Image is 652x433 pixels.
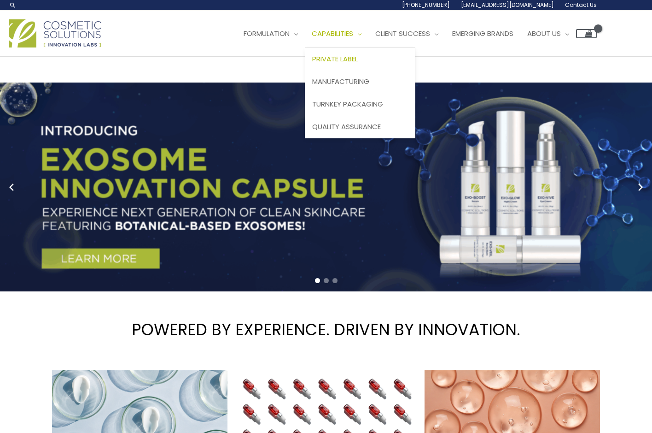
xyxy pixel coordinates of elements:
span: [PHONE_NUMBER] [402,1,450,9]
span: Private Label [312,54,358,64]
span: Go to slide 1 [315,278,320,283]
span: About Us [527,29,561,38]
span: [EMAIL_ADDRESS][DOMAIN_NAME] [461,1,554,9]
a: Search icon link [9,1,17,9]
button: Previous slide [5,180,18,194]
a: Manufacturing [305,71,415,93]
span: Manufacturing [312,77,369,86]
a: Emerging Brands [445,20,520,47]
a: Formulation [237,20,305,47]
a: View Shopping Cart, empty [576,29,597,38]
span: Client Success [375,29,430,38]
span: Formulation [244,29,290,38]
a: Quality Assurance [305,115,415,138]
span: Go to slide 3 [332,278,338,283]
a: Client Success [368,20,445,47]
button: Next slide [634,180,647,194]
a: Private Label [305,48,415,71]
span: Quality Assurance [312,122,381,131]
nav: Site Navigation [230,20,597,47]
span: Go to slide 2 [324,278,329,283]
span: Turnkey Packaging [312,99,383,109]
span: Emerging Brands [452,29,513,38]
a: Turnkey Packaging [305,93,415,115]
span: Contact Us [565,1,597,9]
a: About Us [520,20,576,47]
img: Cosmetic Solutions Logo [9,19,101,47]
a: Capabilities [305,20,368,47]
span: Capabilities [312,29,353,38]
